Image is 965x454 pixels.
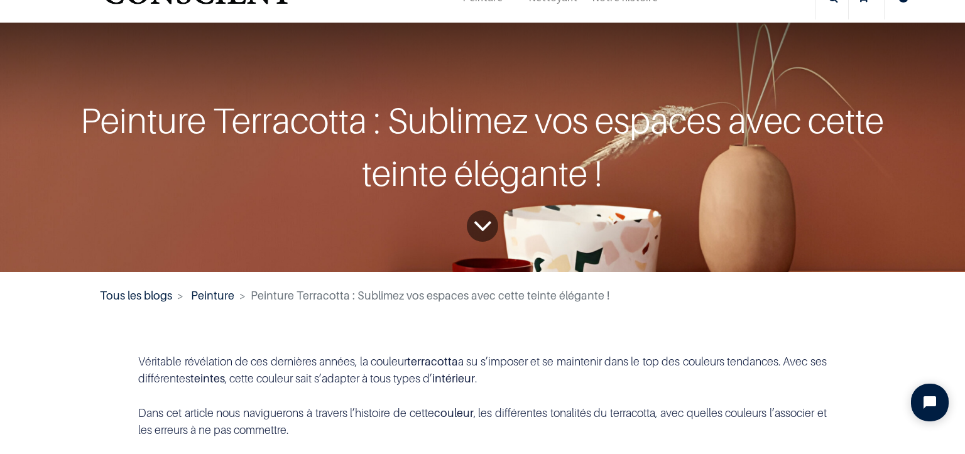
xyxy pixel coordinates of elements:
[138,404,826,438] p: Dans cet article nous naviguerons à travers l’histoire de cette , les différentes tonalités du te...
[432,372,475,385] b: intérieur
[434,406,474,419] b: couleur
[407,355,458,368] b: terracotta
[251,289,609,302] span: Peinture Terracotta : Sublimez vos espaces avec cette teinte élégante !
[100,289,172,302] a: Tous les blogs
[467,210,498,242] a: To blog content
[472,200,492,252] i: To blog content
[100,287,864,304] nav: fil d'Ariane
[900,373,959,432] iframe: Tidio Chat
[138,353,826,387] p: Véritable révélation de ces dernières années, la couleur a su s’imposer et se maintenir dans le t...
[190,372,225,385] b: teintes
[58,94,907,200] div: Peinture Terracotta : Sublimez vos espaces avec cette teinte élégante !
[191,289,234,302] a: Peinture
